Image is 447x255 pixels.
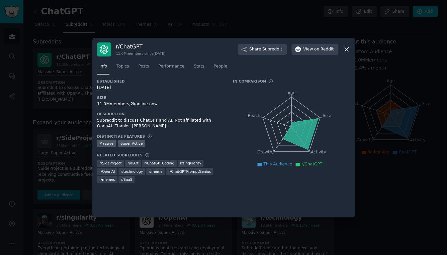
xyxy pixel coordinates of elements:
[114,61,131,75] a: Topics
[168,169,211,174] span: r/ ChatGPTPromptGenius
[121,177,132,182] span: r/ SaaS
[97,79,223,84] h3: Established
[211,61,230,75] a: People
[99,177,115,182] span: r/ memes
[180,161,201,165] span: r/ singularity
[213,63,227,70] span: People
[97,134,145,139] h3: Distinctive Features
[303,46,334,52] span: View
[233,79,266,84] h3: In Comparison
[191,61,206,75] a: Stats
[97,101,223,107] div: 11.0M members, 2k online now
[99,169,115,174] span: r/ OpenAI
[311,150,326,154] tspan: Activity
[287,91,295,95] tspan: Age
[116,63,129,70] span: Topics
[156,61,187,75] a: Performance
[314,46,334,52] span: on Reddit
[248,113,260,118] tspan: Reach
[249,46,282,52] span: Share
[97,85,223,91] div: [DATE]
[121,169,143,174] span: r/ technology
[194,63,204,70] span: Stats
[149,169,162,174] span: r/ meme
[238,44,287,55] button: ShareSubreddit
[144,161,174,165] span: r/ ChatGPTCoding
[97,61,109,75] a: Info
[136,61,151,75] a: Posts
[118,140,145,147] div: Super Active
[97,140,116,147] div: Massive
[97,118,223,129] div: Subreddit to discuss ChatGPT and AI. Not affiliated with OpenAI. Thanks, [PERSON_NAME]!
[138,63,149,70] span: Posts
[99,63,107,70] span: Info
[257,150,272,154] tspan: Growth
[97,153,143,157] h3: Related Subreddits
[301,162,322,166] span: r/ChatGPT
[291,44,338,55] button: Viewon Reddit
[97,42,111,56] img: ChatGPT
[158,63,184,70] span: Performance
[97,95,223,100] h3: Size
[323,113,331,118] tspan: Size
[127,161,139,165] span: r/ aiArt
[99,161,122,165] span: r/ SideProject
[262,46,282,52] span: Subreddit
[97,112,223,116] h3: Description
[263,162,292,166] span: This Audience
[116,43,165,50] h3: r/ ChatGPT
[116,51,165,56] div: 11.0M members since [DATE]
